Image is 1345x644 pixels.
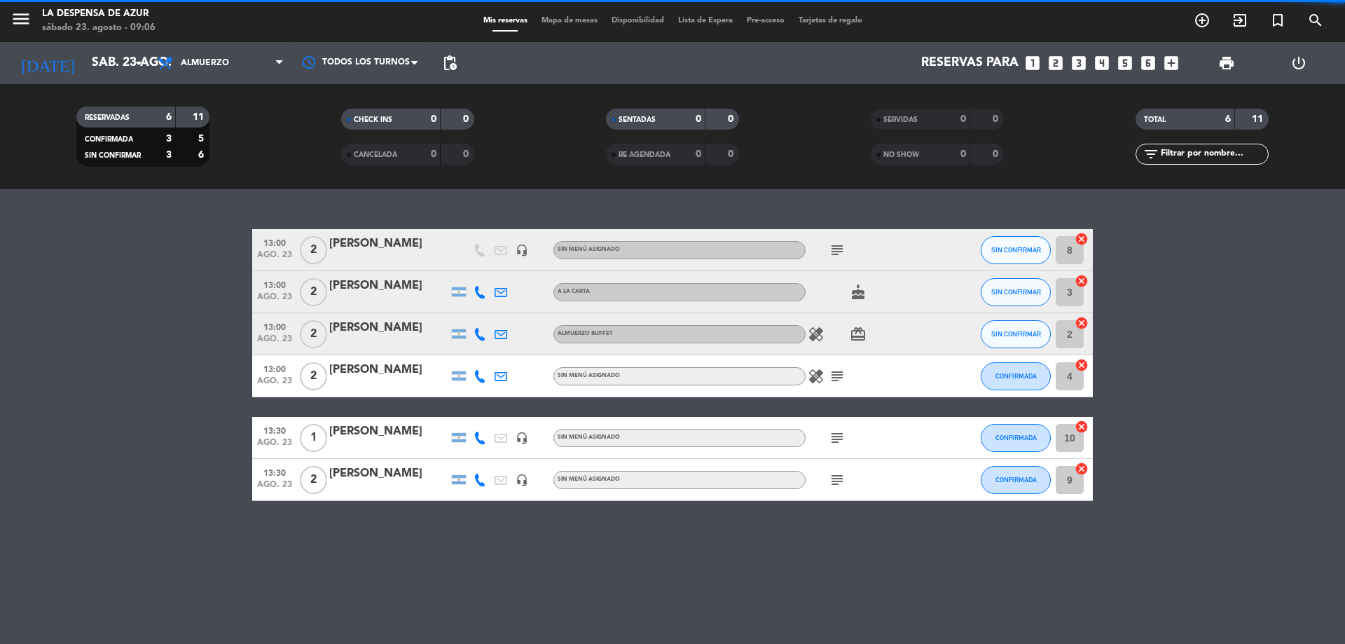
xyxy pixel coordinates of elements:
strong: 0 [696,149,701,159]
strong: 3 [166,134,172,144]
button: CONFIRMADA [981,362,1051,390]
span: Sin menú asignado [558,373,620,378]
strong: 0 [431,114,436,124]
button: CONFIRMADA [981,424,1051,452]
span: ago. 23 [257,376,292,392]
span: 2 [300,278,327,306]
div: [PERSON_NAME] [329,319,448,337]
strong: 0 [960,149,966,159]
span: CANCELADA [354,151,397,158]
i: subject [829,242,846,259]
i: arrow_drop_down [130,55,147,71]
div: sábado 23. agosto - 09:06 [42,21,156,35]
span: SIN CONFIRMAR [85,152,141,159]
span: 13:00 [257,276,292,292]
span: Tarjetas de regalo [792,17,869,25]
span: 13:00 [257,360,292,376]
strong: 0 [463,114,471,124]
div: [PERSON_NAME] [329,277,448,295]
i: cancel [1075,274,1089,288]
span: Almuerzo buffet [558,331,613,336]
i: healing [808,326,825,343]
i: healing [808,368,825,385]
button: SIN CONFIRMAR [981,320,1051,348]
i: add_circle_outline [1194,12,1210,29]
span: 13:30 [257,422,292,438]
i: filter_list [1143,146,1159,163]
input: Filtrar por nombre... [1159,146,1268,162]
i: card_giftcard [850,326,867,343]
span: 13:30 [257,464,292,480]
span: 2 [300,320,327,348]
i: looks_3 [1070,54,1088,72]
span: pending_actions [441,55,458,71]
span: SIN CONFIRMAR [991,246,1041,254]
strong: 0 [463,149,471,159]
i: looks_6 [1139,54,1157,72]
span: 13:00 [257,318,292,334]
span: 2 [300,236,327,264]
strong: 3 [166,150,172,160]
span: ago. 23 [257,250,292,266]
strong: 0 [728,149,736,159]
button: CONFIRMADA [981,466,1051,494]
strong: 11 [193,112,207,122]
span: 2 [300,466,327,494]
span: Reservas para [921,56,1019,70]
span: CONFIRMADA [995,476,1037,484]
button: SIN CONFIRMAR [981,278,1051,306]
span: CHECK INS [354,116,392,123]
div: LOG OUT [1262,42,1334,84]
button: SIN CONFIRMAR [981,236,1051,264]
span: Mapa de mesas [534,17,605,25]
strong: 5 [198,134,207,144]
i: cancel [1075,316,1089,330]
i: cancel [1075,358,1089,372]
div: [PERSON_NAME] [329,423,448,441]
span: Sin menú asignado [558,434,620,440]
span: SENTADAS [619,116,656,123]
i: power_settings_new [1290,55,1307,71]
i: turned_in_not [1269,12,1286,29]
strong: 0 [960,114,966,124]
div: La Despensa de Azur [42,7,156,21]
span: ago. 23 [257,438,292,454]
span: Sin menú asignado [558,477,620,482]
strong: 0 [696,114,701,124]
i: add_box [1162,54,1180,72]
i: looks_two [1047,54,1065,72]
strong: 6 [166,112,172,122]
span: RE AGENDADA [619,151,670,158]
strong: 0 [431,149,436,159]
span: Mis reservas [476,17,534,25]
i: headset_mic [516,474,528,486]
span: A LA CARTA [558,289,590,294]
i: menu [11,8,32,29]
i: subject [829,430,846,446]
span: 2 [300,362,327,390]
i: cake [850,284,867,301]
span: print [1218,55,1235,71]
span: SIN CONFIRMAR [991,330,1041,338]
span: Pre-acceso [740,17,792,25]
button: menu [11,8,32,34]
span: CONFIRMADA [995,434,1037,441]
i: search [1307,12,1324,29]
div: [PERSON_NAME] [329,361,448,379]
div: [PERSON_NAME] [329,465,448,483]
i: looks_5 [1116,54,1134,72]
i: exit_to_app [1232,12,1248,29]
div: [PERSON_NAME] [329,235,448,253]
span: Almuerzo [181,58,229,68]
i: subject [829,472,846,488]
span: RESERVADAS [85,114,130,121]
span: ago. 23 [257,334,292,350]
span: ago. 23 [257,292,292,308]
strong: 6 [1225,114,1231,124]
strong: 6 [198,150,207,160]
span: ago. 23 [257,480,292,496]
i: cancel [1075,420,1089,434]
strong: 0 [728,114,736,124]
i: looks_4 [1093,54,1111,72]
i: [DATE] [11,48,85,78]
